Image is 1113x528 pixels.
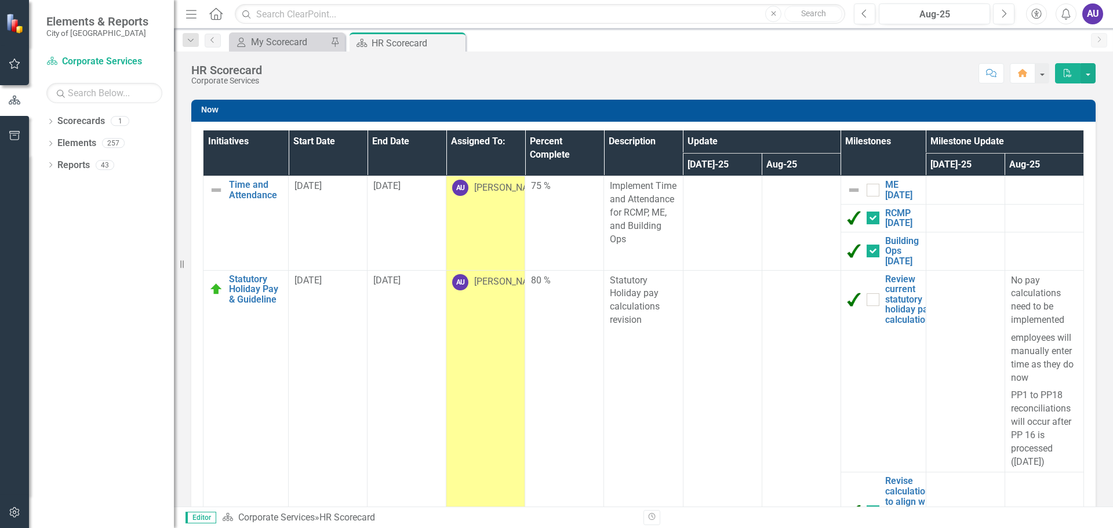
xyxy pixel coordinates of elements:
[201,105,1090,114] h3: Now
[238,512,315,523] a: Corporate Services
[57,115,105,128] a: Scorecards
[525,176,604,270] td: Double-Click to Edit
[6,13,26,33] img: ClearPoint Strategy
[847,183,861,197] img: Not Defined
[57,137,96,150] a: Elements
[1011,274,1078,329] p: No pay calculations need to be implemented
[1011,387,1078,468] p: PP1 to PP18 reconciliations will occur after PP 16 is processed ([DATE])
[841,270,926,472] td: Double-Click to Edit Right Click for Context Menu
[1082,3,1103,24] button: AU
[1005,176,1083,204] td: Double-Click to Edit
[185,512,216,523] span: Editor
[801,9,826,18] span: Search
[784,6,842,22] button: Search
[232,35,328,49] a: My Scorecard
[102,139,125,148] div: 257
[885,208,920,228] a: RCMP [DATE]
[926,232,1005,270] td: Double-Click to Edit
[531,274,598,287] div: 80 %
[474,275,544,289] div: [PERSON_NAME]
[229,180,282,200] a: Time and Attendance
[1005,270,1083,472] td: Double-Click to Edit
[847,211,861,225] img: Completed
[841,176,926,204] td: Double-Click to Edit Right Click for Context Menu
[762,176,841,270] td: Double-Click to Edit
[1005,232,1083,270] td: Double-Click to Edit
[372,36,463,50] div: HR Scorecard
[452,180,468,196] div: AU
[885,180,920,200] a: ME [DATE]
[289,176,368,270] td: Double-Click to Edit
[46,55,162,68] a: Corporate Services
[191,77,262,85] div: Corporate Services
[841,232,926,270] td: Double-Click to Edit Right Click for Context Menu
[209,183,223,197] img: Not Defined
[57,159,90,172] a: Reports
[883,8,986,21] div: Aug-25
[209,282,223,296] img: On Target
[373,180,401,191] span: [DATE]
[373,275,401,286] span: [DATE]
[319,512,375,523] div: HR Scorecard
[610,275,660,326] span: Statutory Holiday pay calculations revision
[926,270,1005,472] td: Double-Click to Edit
[885,236,920,267] a: Building Ops [DATE]
[46,83,162,103] input: Search Below...
[446,176,525,270] td: Double-Click to Edit
[96,160,114,170] div: 43
[926,204,1005,232] td: Double-Click to Edit
[191,64,262,77] div: HR Scorecard
[111,116,129,126] div: 1
[46,14,148,28] span: Elements & Reports
[46,28,148,38] small: City of [GEOGRAPHIC_DATA]
[847,505,861,519] img: Completed
[203,176,289,270] td: Double-Click to Edit Right Click for Context Menu
[474,181,544,195] div: [PERSON_NAME]
[604,176,683,270] td: Double-Click to Edit
[885,274,935,325] a: Review current statutory holiday pay calculations
[847,244,861,258] img: Completed
[235,4,845,24] input: Search ClearPoint...
[847,293,861,307] img: Completed
[879,3,990,24] button: Aug-25
[926,176,1005,204] td: Double-Click to Edit
[251,35,328,49] div: My Scorecard
[1011,329,1078,387] p: employees will manually enter time as they do now
[294,180,322,191] span: [DATE]
[229,274,282,305] a: Statutory Holiday Pay & Guideline
[294,275,322,286] span: [DATE]
[452,274,468,290] div: AU
[222,511,635,525] div: »
[683,176,762,270] td: Double-Click to Edit
[841,204,926,232] td: Double-Click to Edit Right Click for Context Menu
[610,180,676,244] span: Implement Time and Attendance for RCMP, ME, and Building Ops
[531,180,598,193] div: 75 %
[368,176,446,270] td: Double-Click to Edit
[1005,204,1083,232] td: Double-Click to Edit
